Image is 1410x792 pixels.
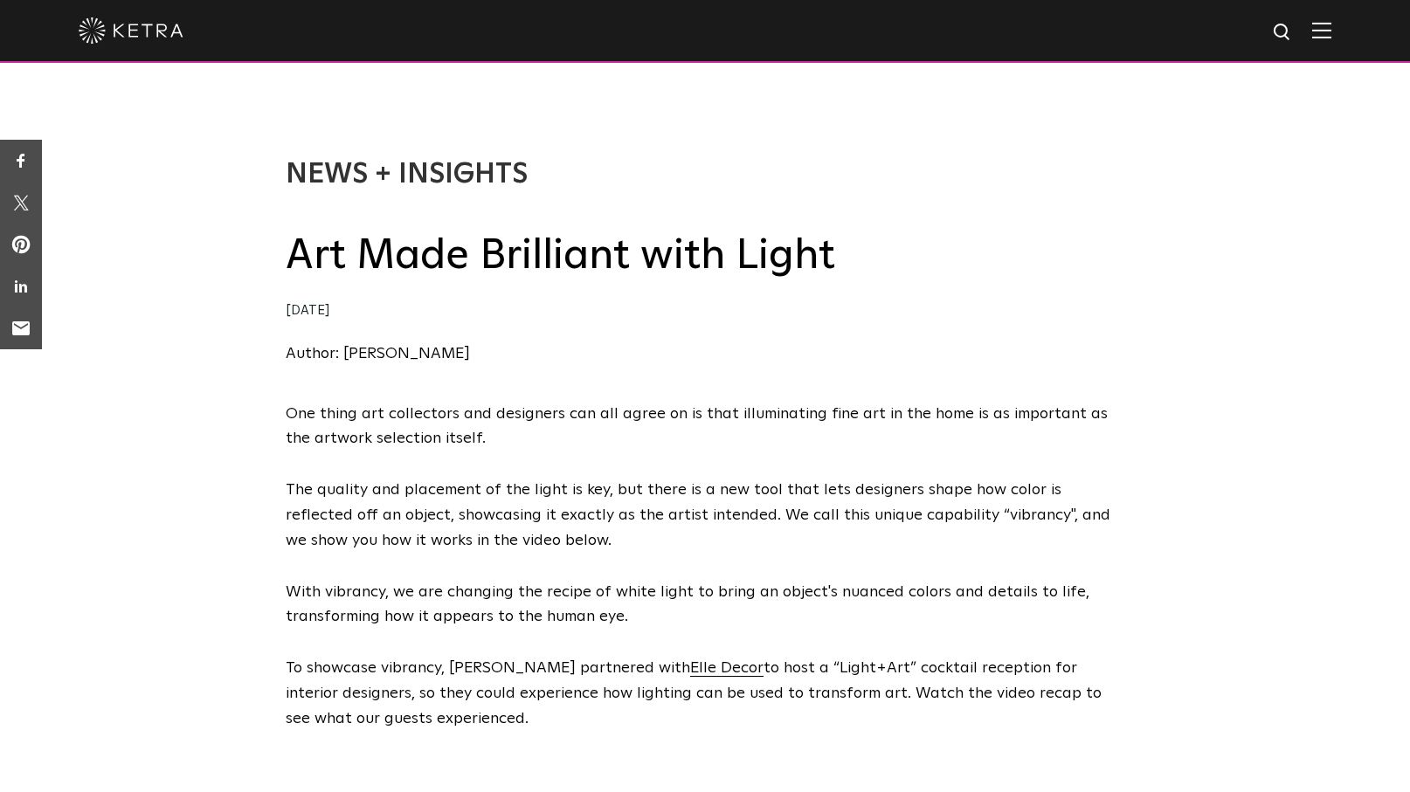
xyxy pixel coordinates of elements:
[690,660,764,676] a: Elle Decor
[1272,22,1294,44] img: search icon
[286,299,1124,324] div: [DATE]
[286,346,470,362] a: Author: [PERSON_NAME]
[286,580,1124,630] p: With vibrancy, we are changing the recipe of white light to bring an object's nuanced colors and ...
[286,402,1124,452] p: One thing art collectors and designers can all agree on is that illuminating fine art in the home...
[286,478,1124,553] p: The quality and placement of the light is key, but there is a new tool that lets designers shape ...
[286,229,1124,283] h2: Art Made Brilliant with Light
[79,17,183,44] img: ketra-logo-2019-white
[286,656,1124,731] p: To showcase vibrancy, [PERSON_NAME] partnered with to host a “Light+Art” cocktail reception for i...
[286,161,528,189] a: News + Insights
[1312,22,1331,38] img: Hamburger%20Nav.svg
